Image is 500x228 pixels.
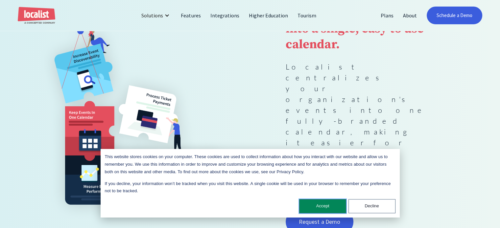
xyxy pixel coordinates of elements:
[293,8,321,23] a: Tourism
[18,7,55,24] a: home
[299,199,346,213] button: Accept
[206,8,244,23] a: Integrations
[286,61,429,191] p: Localist centralizes your organization's events into one fully-branded calendar, making it easier...
[348,199,395,213] button: Decline
[136,8,176,23] div: Solutions
[244,8,293,23] a: Higher Education
[427,7,482,24] a: Schedule a Demo
[101,149,400,218] div: Cookie banner
[176,8,205,23] a: Features
[398,8,422,23] a: About
[105,180,395,195] p: If you decline, your information won’t be tracked when you visit this website. A single cookie wi...
[141,11,163,19] div: Solutions
[105,153,395,176] p: This website stores cookies on your computer. These cookies are used to collect information about...
[376,8,398,23] a: Plans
